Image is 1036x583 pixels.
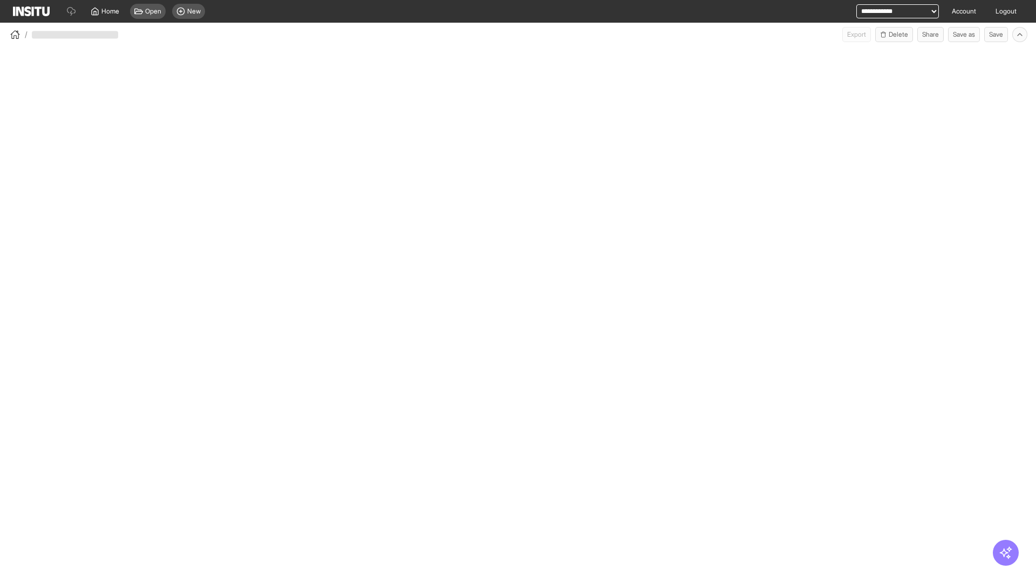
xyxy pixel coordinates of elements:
[917,27,944,42] button: Share
[9,28,28,41] button: /
[948,27,980,42] button: Save as
[984,27,1008,42] button: Save
[842,27,871,42] span: Can currently only export from Insights reports.
[101,7,119,16] span: Home
[145,7,161,16] span: Open
[875,27,913,42] button: Delete
[842,27,871,42] button: Export
[187,7,201,16] span: New
[13,6,50,16] img: Logo
[25,29,28,40] span: /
